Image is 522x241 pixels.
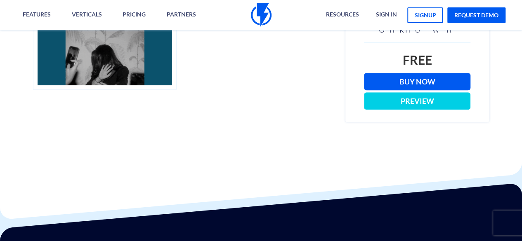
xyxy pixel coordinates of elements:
a: request demo [447,7,505,23]
h3: Unknown [364,24,470,34]
div: Free [364,51,470,69]
a: Buy Now [364,73,470,90]
button: Preview [364,92,470,110]
a: signup [407,7,443,23]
